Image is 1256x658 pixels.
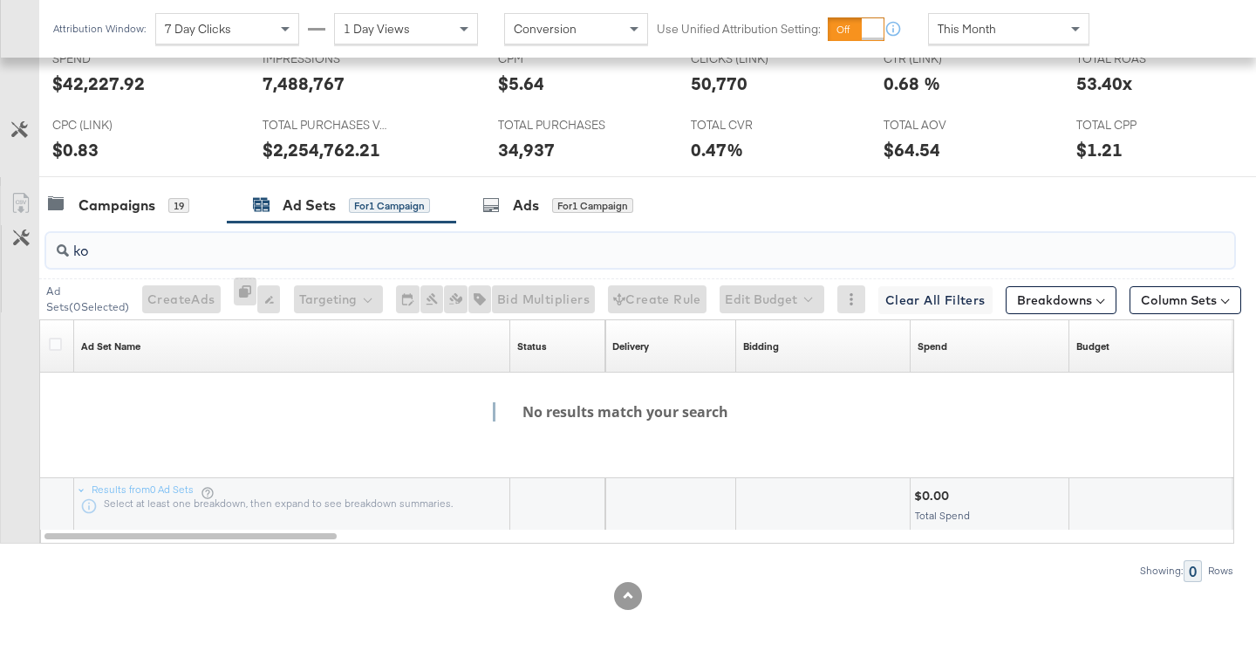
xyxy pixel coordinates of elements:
[498,71,544,96] div: $5.64
[349,198,430,214] div: for 1 Campaign
[657,21,821,38] label: Use Unified Attribution Setting:
[263,71,345,96] div: 7,488,767
[165,21,231,37] span: 7 Day Clicks
[612,339,649,353] a: Reflects the ability of your Ad Set to achieve delivery based on ad states, schedule and budget.
[743,339,779,353] div: Bidding
[612,339,649,353] div: Delivery
[52,23,147,35] div: Attribution Window:
[1076,51,1207,67] span: TOTAL ROAS
[1076,117,1207,134] span: TOTAL CPP
[52,71,145,96] div: $42,227.92
[884,137,940,162] div: $64.54
[878,286,993,314] button: Clear All Filters
[69,227,1129,261] input: Search Ad Set Name, ID or Objective
[517,339,547,353] a: Shows the current state of your Ad Set.
[1076,339,1109,353] div: Budget
[81,339,140,353] a: Your Ad Set name.
[344,21,410,37] span: 1 Day Views
[234,278,257,322] div: 0
[1006,286,1116,314] button: Breakdowns
[1076,339,1109,353] a: Shows the current budget of Ad Set.
[498,117,629,134] span: TOTAL PURCHASES
[918,339,947,353] div: Spend
[552,198,633,214] div: for 1 Campaign
[168,198,189,214] div: 19
[513,195,539,216] div: Ads
[743,339,779,353] a: Shows your bid and optimisation settings for this Ad Set.
[885,290,986,312] span: Clear All Filters
[1184,560,1202,582] div: 0
[691,137,743,162] div: 0.47%
[1076,137,1123,162] div: $1.21
[691,117,822,134] span: TOTAL CVR
[1076,71,1132,96] div: 53.40x
[78,195,155,216] div: Campaigns
[918,339,947,353] a: The total amount spent to date.
[691,71,747,96] div: 50,770
[263,137,380,162] div: $2,254,762.21
[498,137,555,162] div: 34,937
[1130,286,1241,314] button: Column Sets
[1207,565,1234,577] div: Rows
[46,284,129,315] div: Ad Sets ( 0 Selected)
[884,51,1014,67] span: CTR (LINK)
[263,117,393,134] span: TOTAL PURCHASES VALUE
[884,117,1014,134] span: TOTAL AOV
[263,51,393,67] span: IMPRESSIONS
[493,402,741,422] h4: No results match your search
[517,339,547,353] div: Status
[283,195,336,216] div: Ad Sets
[52,51,183,67] span: SPEND
[52,137,99,162] div: $0.83
[938,21,996,37] span: This Month
[498,51,629,67] span: CPM
[1139,565,1184,577] div: Showing:
[81,339,140,353] div: Ad Set Name
[691,51,822,67] span: CLICKS (LINK)
[52,117,183,134] span: CPC (LINK)
[514,21,577,37] span: Conversion
[884,71,940,96] div: 0.68 %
